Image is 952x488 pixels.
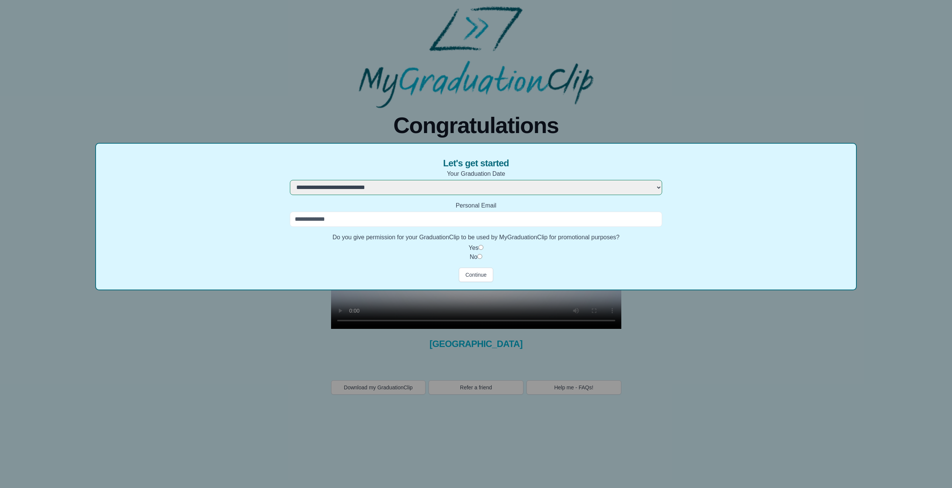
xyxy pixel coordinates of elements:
[290,201,663,210] label: Personal Email
[459,268,493,282] button: Continue
[469,245,478,251] label: Yes
[290,169,663,178] label: Your Graduation Date
[290,233,663,242] label: Do you give permission for your GraduationClip to be used by MyGraduationClip for promotional pur...
[470,254,477,260] label: No
[443,157,509,169] span: Let's get started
